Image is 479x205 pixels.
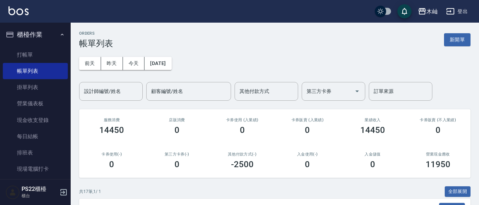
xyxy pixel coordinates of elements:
a: 每日結帳 [3,128,68,145]
h2: 營業現金應收 [414,152,462,157]
button: 今天 [123,57,145,70]
img: Logo [8,6,29,15]
h3: 0 [305,125,310,135]
h3: -2500 [231,159,254,169]
h2: 入金儲值 [349,152,397,157]
a: 新開單 [444,36,471,43]
button: [DATE] [144,57,171,70]
button: 櫃檯作業 [3,25,68,44]
h2: 卡券使用 (入業績) [218,118,266,122]
button: 全部展開 [445,186,471,197]
a: 打帳單 [3,47,68,63]
h3: 0 [175,125,179,135]
button: save [397,4,412,18]
a: 現金收支登錄 [3,112,68,128]
a: 掛單列表 [3,79,68,95]
h3: 0 [370,159,375,169]
h3: 0 [436,125,440,135]
h2: 卡券販賣 (不入業績) [414,118,462,122]
a: 帳單列表 [3,63,68,79]
h2: ORDERS [79,31,113,36]
button: Open [351,86,363,97]
h3: 14450 [99,125,124,135]
button: 登出 [443,5,471,18]
button: 木屾 [415,4,440,19]
h3: 11950 [426,159,450,169]
div: 木屾 [426,7,438,16]
a: 排班表 [3,145,68,161]
p: 櫃台 [22,193,58,199]
h3: 0 [109,159,114,169]
img: Person [6,185,20,199]
h2: 店販消費 [153,118,201,122]
button: 新開單 [444,33,471,46]
h3: 服務消費 [88,118,136,122]
a: 現場電腦打卡 [3,161,68,177]
h2: 業績收入 [349,118,397,122]
h3: 0 [305,159,310,169]
h3: 帳單列表 [79,39,113,48]
h3: 14450 [360,125,385,135]
a: 營業儀表板 [3,95,68,112]
p: 共 17 筆, 1 / 1 [79,188,101,195]
h2: 其他付款方式(-) [218,152,266,157]
h5: PS22櫃檯 [22,186,58,193]
h2: 卡券使用(-) [88,152,136,157]
h3: 0 [240,125,245,135]
h2: 入金使用(-) [283,152,332,157]
button: 昨天 [101,57,123,70]
h3: 0 [175,159,179,169]
h2: 卡券販賣 (入業績) [283,118,332,122]
button: 前天 [79,57,101,70]
h2: 第三方卡券(-) [153,152,201,157]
